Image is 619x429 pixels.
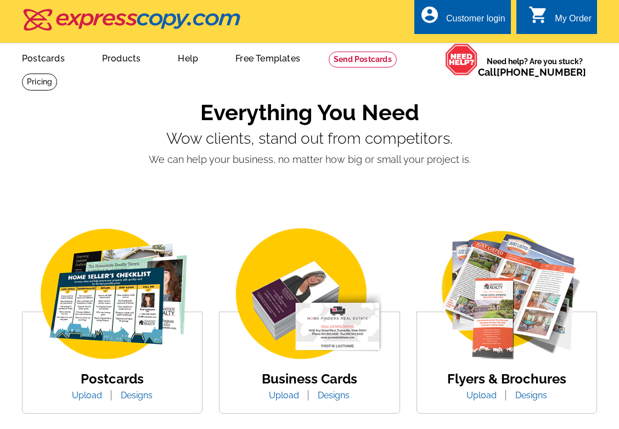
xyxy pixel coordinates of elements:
span: Call [478,66,586,78]
a: Designs [309,390,358,400]
i: account_circle [420,5,440,25]
a: Upload [458,390,505,400]
a: Designs [112,390,161,400]
a: [PHONE_NUMBER] [497,66,586,78]
h1: Everything You Need [22,99,597,126]
p: Wow clients, stand out from competitors. [22,130,597,148]
p: We can help your business, no matter how big or small your project is. [22,152,597,167]
a: Designs [507,390,555,400]
img: business-card.png [220,225,399,364]
i: shopping_cart [528,5,548,25]
a: Upload [261,390,307,400]
span: Need help? Are you stuck? [478,56,592,78]
div: My Order [555,14,592,29]
div: Customer login [446,14,505,29]
a: Upload [64,390,110,400]
img: flyer-card.png [417,225,597,364]
a: Free Templates [218,44,318,70]
a: shopping_cart My Order [528,12,592,26]
a: Business Cards [262,371,357,387]
img: img_postcard.png [22,225,202,364]
a: account_circle Customer login [420,12,505,26]
a: Products [85,44,159,70]
a: Flyers & Brochures [447,371,566,387]
a: Postcards [81,371,144,387]
a: Postcards [4,44,82,70]
a: Help [160,44,216,70]
img: help [445,43,478,76]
